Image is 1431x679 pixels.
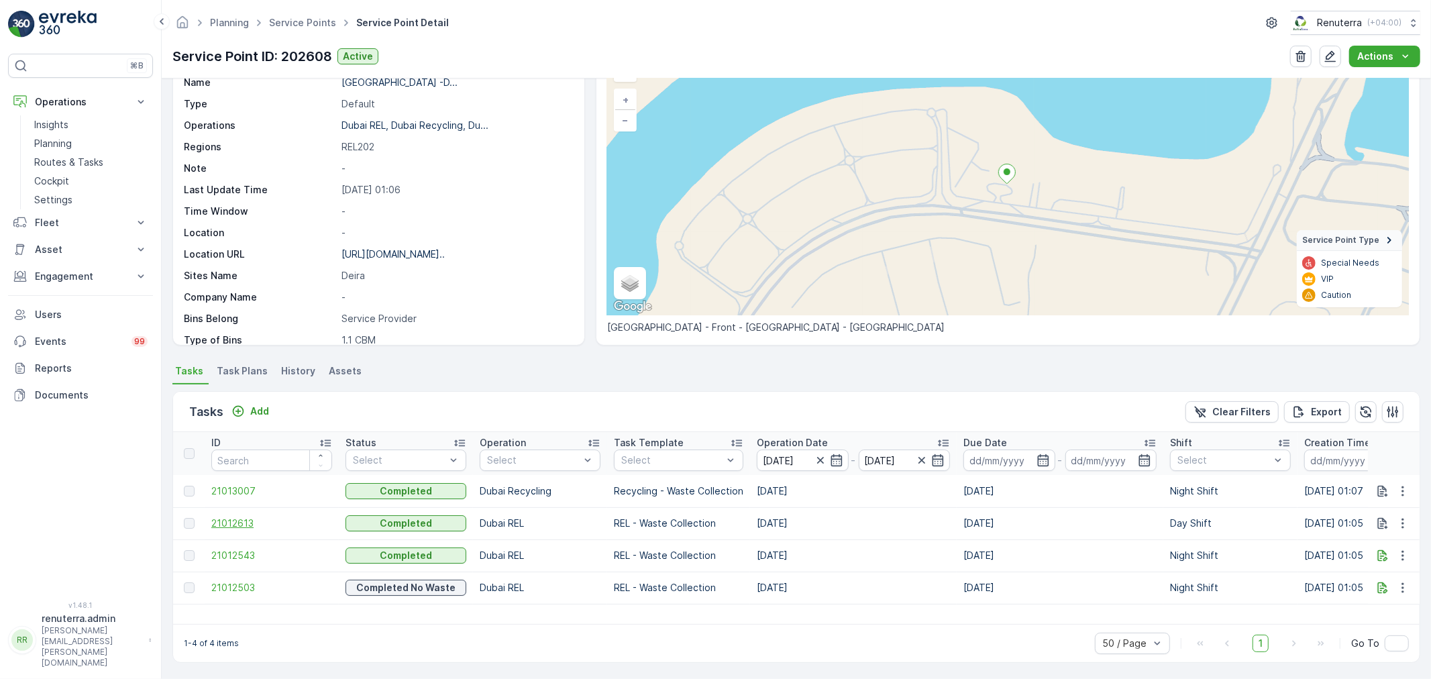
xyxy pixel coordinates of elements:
p: [PERSON_NAME][EMAIL_ADDRESS][PERSON_NAME][DOMAIN_NAME] [42,625,142,668]
a: Planning [29,134,153,153]
button: RRrenuterra.admin[PERSON_NAME][EMAIL_ADDRESS][PERSON_NAME][DOMAIN_NAME] [8,612,153,668]
button: Add [226,403,274,419]
p: Location [184,226,336,240]
p: 99 [134,336,145,347]
p: Operations [184,119,336,132]
button: Active [337,48,378,64]
a: Settings [29,191,153,209]
p: Settings [34,193,72,207]
p: VIP [1321,274,1334,284]
a: Service Points [269,17,336,28]
p: Active [343,50,373,63]
p: Last Update Time [184,183,336,197]
p: Actions [1357,50,1393,63]
a: Reports [8,355,153,382]
a: Zoom In [615,90,635,110]
div: RR [11,629,33,651]
td: REL - Waste Collection [607,507,750,539]
td: Night Shift [1163,572,1297,604]
p: - [341,226,570,240]
input: dd/mm/yyyy [963,450,1055,471]
p: renuterra.admin [42,612,142,625]
p: Select [353,454,445,467]
p: Fleet [35,216,126,229]
p: [DATE] 01:06 [341,183,570,197]
p: Time Window [184,205,336,218]
a: Cockpit [29,172,153,191]
div: Toggle Row Selected [184,582,195,593]
td: [DATE] [750,572,957,604]
p: Documents [35,388,148,402]
p: Operations [35,95,126,109]
p: Sites Name [184,269,336,282]
a: Planning [210,17,249,28]
p: Due Date [963,436,1007,450]
a: Insights [29,115,153,134]
button: Export [1284,401,1350,423]
p: Completed [380,549,432,562]
a: Documents [8,382,153,409]
p: Renuterra [1317,16,1362,30]
p: Users [35,308,148,321]
p: Events [35,335,123,348]
p: - [341,205,570,218]
a: Layers [615,268,645,298]
p: Add [250,405,269,418]
p: Asset [35,243,126,256]
span: Go To [1351,637,1379,650]
span: History [281,364,315,378]
p: Export [1311,405,1342,419]
p: Service Point ID: 202608 [172,46,332,66]
p: - [1058,452,1063,468]
img: logo [8,11,35,38]
p: Operation Date [757,436,828,450]
span: + [623,94,629,105]
p: Completed [380,517,432,530]
span: Assets [329,364,362,378]
p: Engagement [35,270,126,283]
p: Dubai REL, Dubai Recycling, Du... [341,119,488,131]
img: Google [611,298,655,315]
td: Night Shift [1163,475,1297,507]
p: Type of Bins [184,333,336,347]
p: ( +04:00 ) [1367,17,1401,28]
input: dd/mm/yyyy [757,450,849,471]
p: 1.1 CBM [341,333,570,347]
span: Tasks [175,364,203,378]
td: Dubai REL [473,539,607,572]
div: Toggle Row Selected [184,550,195,561]
a: Open this area in Google Maps (opens a new window) [611,298,655,315]
p: Note [184,162,336,175]
button: Actions [1349,46,1420,67]
td: Dubai REL [473,572,607,604]
button: Renuterra(+04:00) [1291,11,1420,35]
input: Search [211,450,332,471]
p: [GEOGRAPHIC_DATA] -D... [341,76,458,88]
td: [DATE] [957,539,1163,572]
a: 21012503 [211,581,332,594]
p: Name [184,76,336,89]
button: Completed [346,547,466,564]
td: Dubai REL [473,507,607,539]
p: Shift [1170,436,1192,450]
td: [DATE] [750,507,957,539]
span: 1 [1253,635,1269,652]
summary: Service Point Type [1297,230,1402,251]
input: dd/mm/yyyy [1304,450,1396,471]
span: 21012613 [211,517,332,530]
td: Recycling - Waste Collection [607,475,750,507]
a: Events99 [8,328,153,355]
a: Users [8,301,153,328]
p: Service Provider [341,312,570,325]
p: Reports [35,362,148,375]
td: [DATE] [750,539,957,572]
span: Service Point Type [1302,235,1379,246]
a: Homepage [175,20,190,32]
p: ID [211,436,221,450]
p: 1-4 of 4 items [184,638,239,649]
button: Completed No Waste [346,580,466,596]
p: Cockpit [34,174,69,188]
p: Task Template [614,436,684,450]
span: Service Point Detail [354,16,452,30]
